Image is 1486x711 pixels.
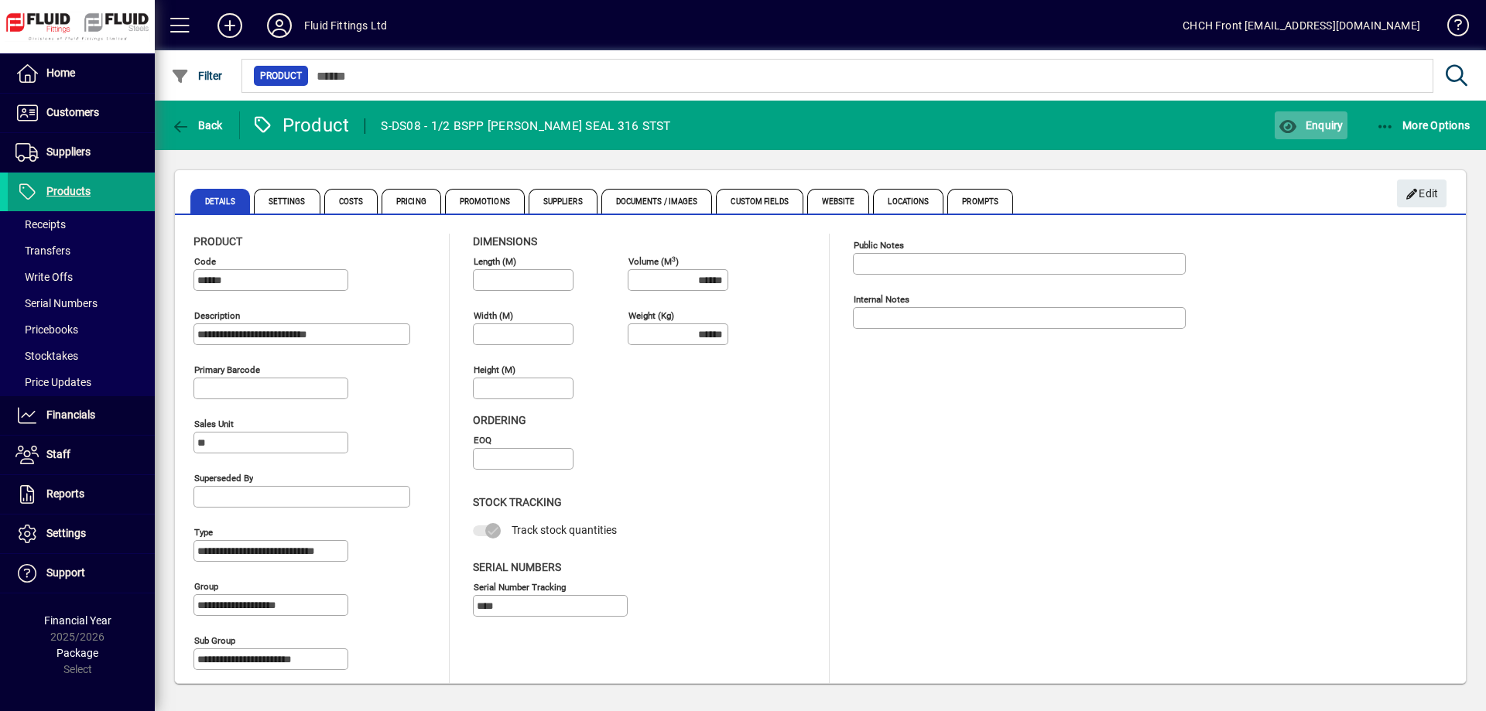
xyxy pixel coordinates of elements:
[1279,119,1343,132] span: Enquiry
[46,527,86,539] span: Settings
[15,323,78,336] span: Pricebooks
[8,94,155,132] a: Customers
[8,554,155,593] a: Support
[8,369,155,395] a: Price Updates
[8,264,155,290] a: Write Offs
[190,189,250,214] span: Details
[46,106,99,118] span: Customers
[194,256,216,267] mat-label: Code
[194,635,235,646] mat-label: Sub group
[628,310,674,321] mat-label: Weight (Kg)
[8,238,155,264] a: Transfers
[171,70,223,82] span: Filter
[474,364,515,375] mat-label: Height (m)
[474,435,491,446] mat-label: EOQ
[255,12,304,39] button: Profile
[1183,13,1420,38] div: CHCH Front [EMAIL_ADDRESS][DOMAIN_NAME]
[445,189,525,214] span: Promotions
[194,581,218,592] mat-label: Group
[1436,3,1467,53] a: Knowledge Base
[15,244,70,257] span: Transfers
[15,297,98,309] span: Serial Numbers
[46,67,75,79] span: Home
[716,189,803,214] span: Custom Fields
[1275,111,1347,139] button: Enquiry
[46,408,95,421] span: Financials
[56,647,98,659] span: Package
[854,294,909,305] mat-label: Internal Notes
[8,343,155,369] a: Stocktakes
[46,145,91,158] span: Suppliers
[155,111,240,139] app-page-header-button: Back
[44,614,111,627] span: Financial Year
[1397,179,1447,207] button: Edit
[473,496,562,508] span: Stock Tracking
[194,364,260,375] mat-label: Primary barcode
[194,419,234,429] mat-label: Sales unit
[473,561,561,573] span: Serial Numbers
[8,396,155,435] a: Financials
[473,414,526,426] span: Ordering
[205,12,255,39] button: Add
[167,62,227,90] button: Filter
[947,189,1013,214] span: Prompts
[381,114,670,138] div: S-DS08 - 1/2 BSPP [PERSON_NAME] SEAL 316 STST
[8,290,155,316] a: Serial Numbers
[167,111,227,139] button: Back
[1406,181,1439,207] span: Edit
[171,119,223,132] span: Back
[252,113,350,138] div: Product
[324,189,378,214] span: Costs
[46,448,70,460] span: Staff
[194,527,213,538] mat-label: Type
[873,189,943,214] span: Locations
[8,475,155,514] a: Reports
[601,189,713,214] span: Documents / Images
[854,240,904,251] mat-label: Public Notes
[672,255,676,262] sup: 3
[512,524,617,536] span: Track stock quantities
[473,235,537,248] span: Dimensions
[382,189,441,214] span: Pricing
[46,487,84,500] span: Reports
[15,350,78,362] span: Stocktakes
[474,581,566,592] mat-label: Serial Number tracking
[194,473,253,484] mat-label: Superseded by
[529,189,597,214] span: Suppliers
[8,54,155,93] a: Home
[260,68,302,84] span: Product
[8,133,155,172] a: Suppliers
[254,189,320,214] span: Settings
[1376,119,1471,132] span: More Options
[15,376,91,388] span: Price Updates
[1372,111,1474,139] button: More Options
[474,256,516,267] mat-label: Length (m)
[8,436,155,474] a: Staff
[8,211,155,238] a: Receipts
[194,310,240,321] mat-label: Description
[46,566,85,579] span: Support
[46,185,91,197] span: Products
[807,189,870,214] span: Website
[628,256,679,267] mat-label: Volume (m )
[15,218,66,231] span: Receipts
[193,235,242,248] span: Product
[8,316,155,343] a: Pricebooks
[474,310,513,321] mat-label: Width (m)
[8,514,155,553] a: Settings
[15,271,73,283] span: Write Offs
[304,13,387,38] div: Fluid Fittings Ltd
